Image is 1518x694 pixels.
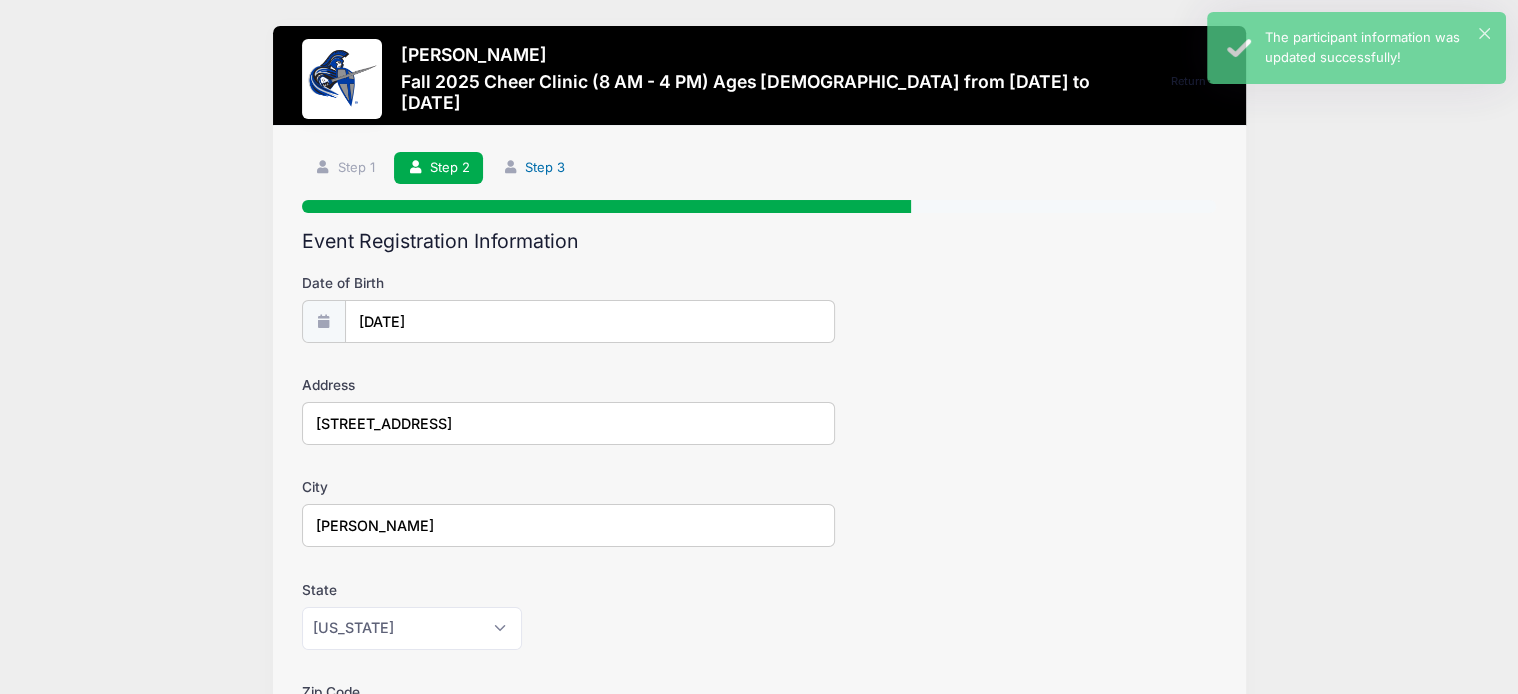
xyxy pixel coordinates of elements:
h3: Fall 2025 Cheer Clinic (8 AM - 4 PM) Ages [DEMOGRAPHIC_DATA] from [DATE] to [DATE] [401,71,1141,113]
label: Date of Birth [302,273,607,293]
a: Step 3 [489,152,578,185]
label: Address [302,375,607,395]
a: Step 2 [394,152,483,185]
input: mm/dd/yyyy [345,300,835,343]
a: Step 1 [302,152,388,185]
label: State [302,580,607,600]
button: × [1479,28,1490,39]
div: The participant information was updated successfully! [1265,28,1490,67]
label: City [302,477,607,497]
a: Return [1160,70,1216,94]
h3: [PERSON_NAME] [401,44,1141,65]
h2: Event Registration Information [302,230,1217,253]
